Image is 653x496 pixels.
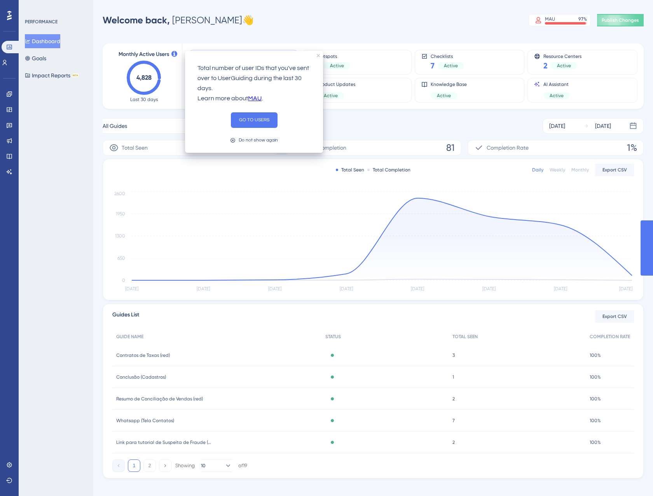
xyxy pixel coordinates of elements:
p: Learn more about . [197,94,311,104]
span: Publish Changes [602,17,639,23]
button: GO TO USERS [231,112,278,128]
button: All Guides [103,118,241,134]
span: AI Assistant [543,81,570,87]
span: 2 [543,60,548,71]
tspan: [DATE] [619,286,632,292]
button: Export CSV [595,164,634,176]
button: 2 [143,459,156,472]
span: Last 30 days [130,96,158,103]
iframe: UserGuiding AI Assistant Launcher [620,465,644,489]
tspan: [DATE] [554,286,567,292]
a: MAU [248,94,262,104]
span: GUIDE NAME [116,334,143,340]
tspan: [DATE] [482,286,496,292]
span: 81 [446,141,455,154]
tspan: [DATE] [411,286,424,292]
span: 100% [590,374,601,380]
span: Hotspots [318,53,350,59]
span: Resumo de Conciliação de Vendas (red) [116,396,203,402]
div: Total Seen [336,167,364,173]
span: Welcome back, [103,14,170,26]
div: [DATE] [595,121,611,131]
p: Total number of user IDs that you've sent over to UserGuiding during the last 30 days. [197,63,311,94]
div: [PERSON_NAME] 👋 [103,14,254,26]
span: Export CSV [602,167,627,173]
tspan: [DATE] [340,286,353,292]
span: 1% [627,141,637,154]
span: 3 [452,352,455,358]
span: STATUS [325,334,341,340]
span: Total Completion [304,143,346,152]
span: Resource Centers [543,53,581,59]
span: TOTAL SEEN [452,334,478,340]
button: Publish Changes [597,14,644,26]
span: Active [437,93,451,99]
span: 7 [431,60,435,71]
div: 97 % [578,16,587,22]
span: Completion Rate [487,143,529,152]
span: Monthly Active Users [119,50,169,59]
button: 10 [201,459,232,472]
div: Do not show again [239,136,278,144]
span: Knowledge Base [431,81,467,87]
span: 100% [590,352,601,358]
tspan: 650 [117,255,125,261]
span: Active [324,93,338,99]
button: Dashboard [25,34,60,48]
button: Impact ReportsBETA [25,68,79,82]
tspan: [DATE] [197,286,210,292]
div: Showing [175,462,195,469]
text: 4,828 [136,74,152,81]
div: BETA [72,73,79,77]
tspan: 1950 [116,211,125,217]
button: Export CSV [595,310,634,323]
div: MAU [545,16,555,22]
span: Link para tutorial de Suspeita de Fraude (Apenas ITA) [116,439,213,445]
span: Guides List [112,310,139,323]
span: COMPLETION RATE [590,334,630,340]
tspan: 0 [122,278,125,283]
span: Contratos de Taxas (red) [116,352,170,358]
span: All Guides [103,121,127,131]
span: Total Seen [122,143,148,152]
div: Daily [532,167,543,173]
span: 1 [452,374,454,380]
span: Active [557,63,571,69]
span: Active [444,63,458,69]
span: Product Updates [318,81,355,87]
div: Monthly [571,167,589,173]
button: 1 [128,459,140,472]
span: 7 [452,417,455,424]
span: 10 [201,463,206,469]
span: 2 [452,439,455,445]
button: Goals [25,51,46,65]
span: 100% [590,417,601,424]
tspan: [DATE] [268,286,281,292]
div: [DATE] [549,121,565,131]
span: 100% [590,396,601,402]
tspan: 1300 [115,233,125,239]
tspan: 2600 [114,191,125,196]
span: 100% [590,439,601,445]
span: Whatsapp (Tela Contatos) [116,417,174,424]
span: 2 [452,396,455,402]
span: Export CSV [602,313,627,320]
tspan: [DATE] [125,286,138,292]
div: of 19 [238,462,247,469]
div: PERFORMANCE [25,19,58,25]
div: Weekly [550,167,565,173]
div: Total Completion [367,167,410,173]
span: Conclusão (Cadastros) [116,374,166,380]
span: Active [550,93,564,99]
span: Active [330,63,344,69]
div: close tooltip [317,54,320,57]
span: Checklists [431,53,464,59]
